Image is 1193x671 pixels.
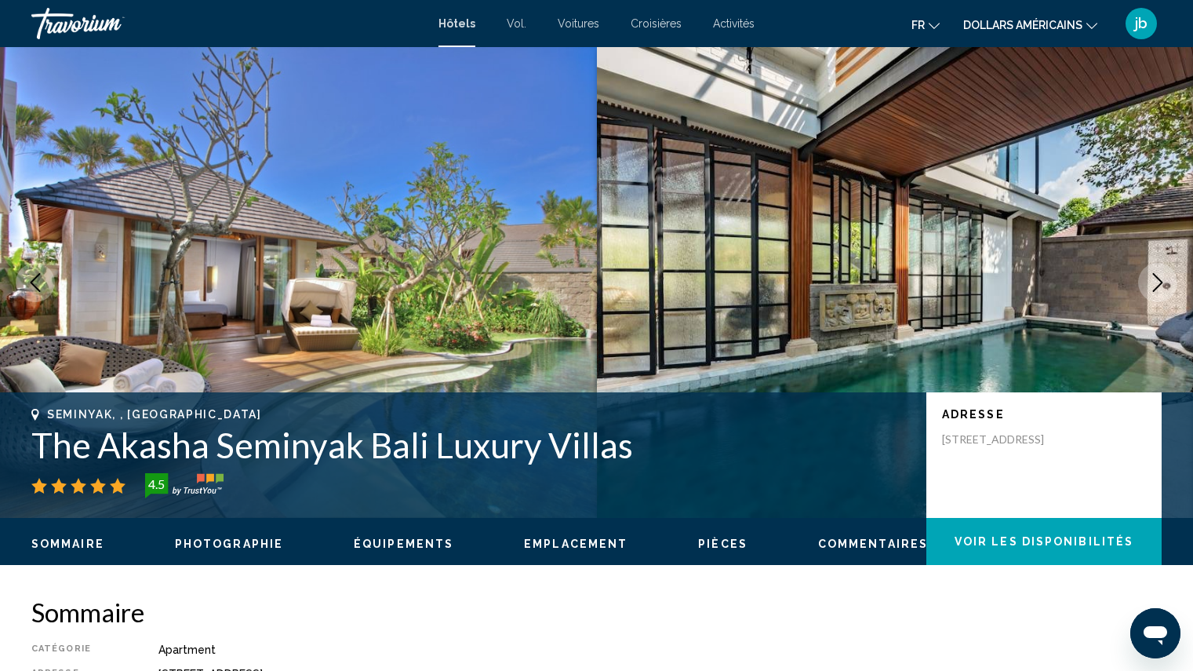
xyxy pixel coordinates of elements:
a: Voitures [558,17,599,30]
button: Équipements [354,537,453,551]
img: trustyou-badge-hor.svg [145,473,224,498]
font: fr [911,19,925,31]
a: Activités [713,17,755,30]
p: [STREET_ADDRESS] [942,432,1068,447]
span: Voir les disponibilités [955,536,1133,549]
iframe: Bouton de lancement de la fenêtre de messagerie [1130,608,1180,658]
h1: The Akasha Seminyak Bali Luxury Villas [31,425,911,465]
span: Sommaire [31,538,104,550]
button: Voir les disponibilités [926,518,1162,565]
button: Next image [1138,263,1177,302]
font: dollars américains [963,19,1082,31]
p: Adresse [942,408,1146,421]
button: Sommaire [31,537,104,551]
span: Pièces [698,538,747,550]
div: Catégorie [31,644,119,656]
span: Photographie [175,538,283,550]
button: Commentaires [818,537,928,551]
a: Hôtels [438,17,475,30]
button: Photographie [175,537,283,551]
span: Emplacement [524,538,627,550]
span: Équipements [354,538,453,550]
span: Seminyak, , [GEOGRAPHIC_DATA] [47,408,262,421]
button: Emplacement [524,537,627,551]
a: Croisières [631,17,682,30]
button: Menu utilisateur [1121,7,1162,40]
h2: Sommaire [31,596,1162,628]
span: Commentaires [818,538,928,550]
button: Pièces [698,537,747,551]
a: Travorium [31,8,423,39]
button: Changer de devise [963,13,1097,36]
a: Vol. [507,17,526,30]
button: Changer de langue [911,13,940,36]
div: 4.5 [140,475,172,494]
div: Apartment [158,644,1162,656]
button: Previous image [16,263,55,302]
font: jb [1135,15,1148,31]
